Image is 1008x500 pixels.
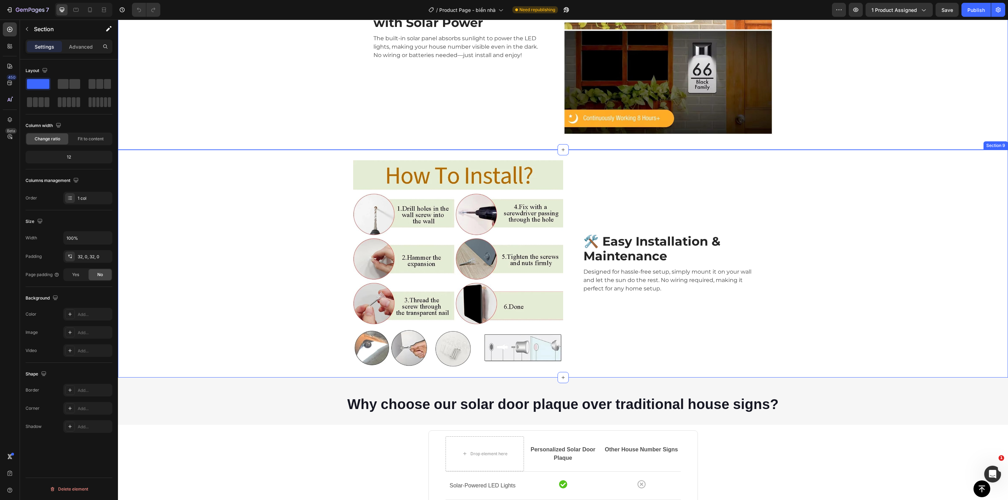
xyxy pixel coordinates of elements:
[235,141,445,347] img: gempages_552473826026325112-0ddc2593-2cd4-4aeb-9e5b-47d7a2b63001.jpg
[118,20,1008,500] iframe: Design area
[97,272,103,278] span: No
[7,75,17,80] div: 450
[961,3,991,17] button: Publish
[984,466,1001,483] iframe: Intercom live chat
[941,7,953,13] span: Save
[26,176,80,185] div: Columns management
[936,3,959,17] button: Save
[26,405,40,411] div: Corner
[867,123,889,129] div: Section 9
[871,6,917,14] span: 1 product assigned
[26,121,63,131] div: Column width
[26,195,37,201] div: Order
[439,6,496,14] span: Product Page - biển nhà
[72,272,79,278] span: Yes
[26,423,42,430] div: Shadow
[78,406,111,412] div: Add...
[35,43,54,50] p: Settings
[132,3,160,17] div: Undo/Redo
[487,427,560,433] strong: Other House Number Signs
[465,248,635,273] p: Designed for hassle-free setup, simply mount it on your wall and let the sun do the rest. No wiri...
[64,232,112,244] input: Auto
[465,214,602,244] strong: 🛠️ Easy Installation & Maintenance
[78,348,111,354] div: Add...
[78,254,111,260] div: 32, 0, 32, 0
[26,66,49,76] div: Layout
[26,311,36,317] div: Color
[27,152,111,162] div: 12
[50,485,88,493] div: Delete element
[866,3,933,17] button: 1 product assigned
[26,387,39,393] div: Border
[34,25,91,33] p: Section
[5,128,17,134] div: Beta
[26,294,59,303] div: Background
[26,369,48,379] div: Shape
[46,6,49,14] p: 7
[26,235,37,241] div: Width
[999,455,1004,461] span: 1
[3,3,52,17] button: 7
[69,43,93,50] p: Advanced
[78,195,111,202] div: 1 col
[26,253,42,260] div: Padding
[519,7,555,13] span: Need republishing
[436,6,438,14] span: /
[78,387,111,394] div: Add...
[78,424,111,430] div: Add...
[407,426,484,443] p: Personalized Solar Door Plaque
[26,484,112,495] button: Delete element
[26,347,37,354] div: Video
[26,217,44,226] div: Size
[78,136,104,142] span: Fit to content
[26,272,59,278] div: Page padding
[352,431,390,437] div: Drop element here
[78,311,111,318] div: Add...
[78,330,111,336] div: Add...
[26,329,38,336] div: Image
[967,6,985,14] div: Publish
[35,136,60,142] span: Change ratio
